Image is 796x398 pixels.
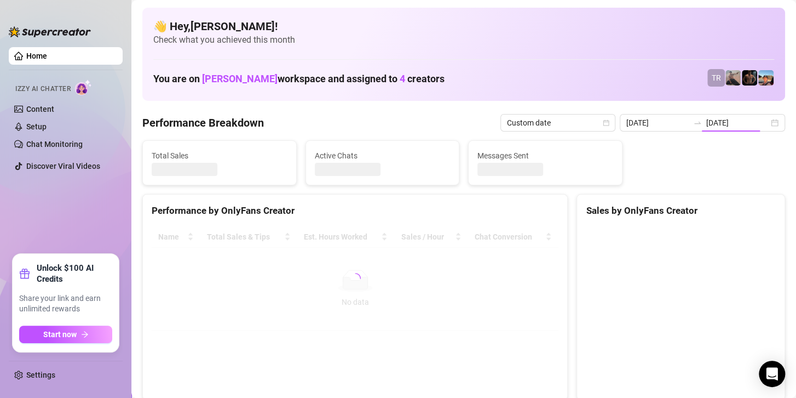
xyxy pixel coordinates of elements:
[19,268,30,279] span: gift
[712,72,721,84] span: TR
[26,140,83,149] a: Chat Monitoring
[43,330,77,339] span: Start now
[19,326,112,343] button: Start nowarrow-right
[693,118,702,127] span: to
[9,26,91,37] img: logo-BBDzfeDw.svg
[315,150,451,162] span: Active Chats
[603,120,609,126] span: calendar
[152,150,287,162] span: Total Sales
[586,203,776,218] div: Sales by OnlyFans Creator
[507,115,609,131] span: Custom date
[26,52,47,60] a: Home
[348,271,362,285] span: loading
[477,150,613,162] span: Messages Sent
[153,34,774,46] span: Check what you achieved this month
[153,19,774,34] h4: 👋 Hey, [PERSON_NAME] !
[758,70,774,86] img: Zach
[742,70,757,86] img: Trent
[26,162,100,170] a: Discover Viral Videos
[142,115,264,130] h4: Performance Breakdown
[26,105,54,113] a: Content
[81,331,89,338] span: arrow-right
[202,73,278,84] span: [PERSON_NAME]
[37,263,112,285] strong: Unlock $100 AI Credits
[152,203,558,218] div: Performance by OnlyFans Creator
[15,84,71,94] span: Izzy AI Chatter
[725,70,741,86] img: LC
[693,118,702,127] span: swap-right
[26,122,47,131] a: Setup
[19,293,112,315] span: Share your link and earn unlimited rewards
[626,117,689,129] input: Start date
[26,371,55,379] a: Settings
[400,73,405,84] span: 4
[759,361,785,387] div: Open Intercom Messenger
[706,117,769,129] input: End date
[75,79,92,95] img: AI Chatter
[153,73,445,85] h1: You are on workspace and assigned to creators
